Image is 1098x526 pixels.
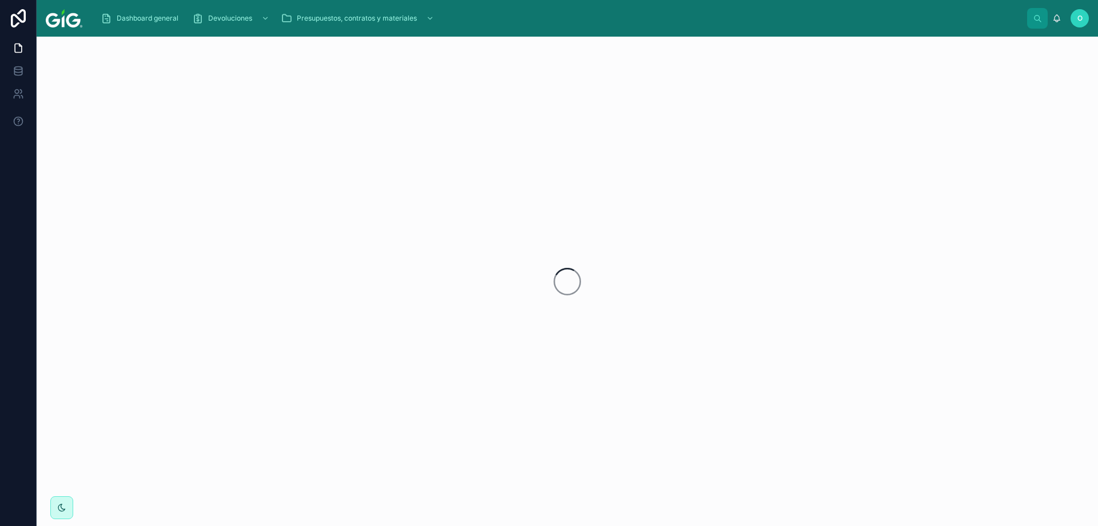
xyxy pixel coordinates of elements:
[117,14,178,23] span: Dashboard general
[91,6,1027,31] div: scrollable content
[208,14,252,23] span: Devoluciones
[1077,14,1083,23] span: O
[297,14,417,23] span: Presupuestos, contratos y materiales
[189,8,275,29] a: Devoluciones
[46,9,82,27] img: App logo
[97,8,186,29] a: Dashboard general
[277,8,440,29] a: Presupuestos, contratos y materiales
